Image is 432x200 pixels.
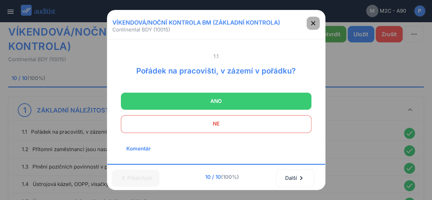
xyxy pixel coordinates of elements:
[112,26,170,33] span: Continental BDY (10015)
[297,174,305,182] i: chevron_right
[285,171,305,186] div: Další
[121,53,311,60] span: 1.1
[129,94,303,108] span: ANO
[170,173,275,181] span: 10 / 10
[110,16,282,29] h1: VÍKENDOVÁ/NOČNÍ KONTROLA BM (ZÁKLADNÍ KONTROLA)
[276,169,314,187] button: Další
[131,60,301,76] div: Pořádek na pracovišti, v zázemí v pořádku?
[129,117,303,131] span: NE
[121,138,156,160] h2: Komentář
[221,174,239,180] span: (100%)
